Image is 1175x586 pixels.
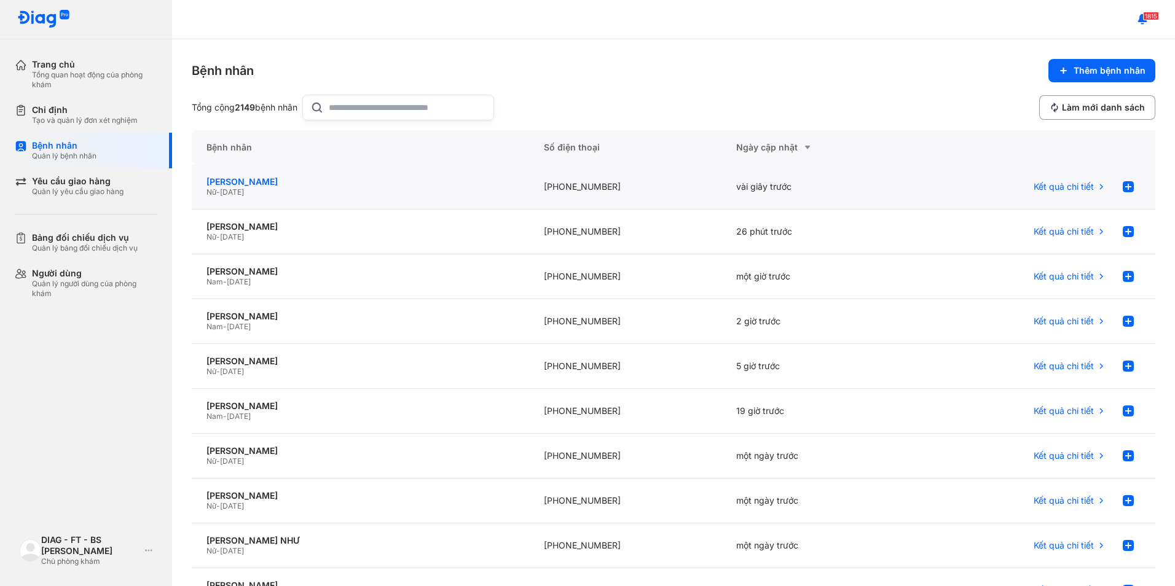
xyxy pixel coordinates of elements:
div: Chủ phòng khám [41,557,140,566]
span: - [216,187,220,197]
span: Làm mới danh sách [1062,102,1145,113]
span: 2149 [235,102,255,112]
span: [DATE] [227,277,251,286]
div: [PERSON_NAME] [206,400,514,412]
div: một ngày trước [721,479,914,523]
div: [PHONE_NUMBER] [529,434,722,479]
div: Số điện thoại [529,130,722,165]
div: 5 giờ trước [721,344,914,389]
span: - [216,232,220,241]
span: Kết quả chi tiết [1034,226,1094,237]
span: - [216,546,220,555]
span: Kết quả chi tiết [1034,540,1094,551]
img: logo [20,539,41,561]
span: - [223,277,227,286]
span: Nữ [206,367,216,376]
div: [PERSON_NAME] [206,266,514,277]
span: [DATE] [220,456,244,466]
span: Nữ [206,232,216,241]
span: [DATE] [227,412,251,421]
span: Nữ [206,187,216,197]
span: [DATE] [220,367,244,376]
div: vài giây trước [721,165,914,209]
span: 1815 [1143,12,1159,20]
div: [PHONE_NUMBER] [529,254,722,299]
div: [PERSON_NAME] [206,445,514,456]
span: Kết quả chi tiết [1034,361,1094,372]
div: [PERSON_NAME] [206,176,514,187]
div: [PHONE_NUMBER] [529,479,722,523]
span: [DATE] [227,322,251,331]
div: Tổng cộng bệnh nhân [192,102,297,113]
span: Nữ [206,546,216,555]
span: - [223,412,227,421]
div: 2 giờ trước [721,299,914,344]
span: [DATE] [220,546,244,555]
div: 26 phút trước [721,209,914,254]
span: - [216,456,220,466]
div: [PERSON_NAME] [206,490,514,501]
div: [PHONE_NUMBER] [529,209,722,254]
div: Chỉ định [32,104,138,115]
div: Quản lý yêu cầu giao hàng [32,187,124,197]
span: - [216,501,220,510]
div: [PHONE_NUMBER] [529,344,722,389]
span: Nam [206,322,223,331]
span: [DATE] [220,232,244,241]
span: Nữ [206,456,216,466]
div: Tạo và quản lý đơn xét nghiệm [32,115,138,125]
div: một giờ trước [721,254,914,299]
span: Kết quả chi tiết [1034,450,1094,461]
div: [PHONE_NUMBER] [529,165,722,209]
div: [PERSON_NAME] [206,221,514,232]
div: Bệnh nhân [192,62,254,79]
span: [DATE] [220,187,244,197]
span: Nữ [206,501,216,510]
div: [PHONE_NUMBER] [529,389,722,434]
div: Quản lý bệnh nhân [32,151,96,161]
div: [PHONE_NUMBER] [529,299,722,344]
div: Yêu cầu giao hàng [32,176,124,187]
div: Bệnh nhân [192,130,529,165]
div: Bảng đối chiếu dịch vụ [32,232,138,243]
span: Kết quả chi tiết [1034,495,1094,506]
span: Kết quả chi tiết [1034,316,1094,327]
span: Thêm bệnh nhân [1074,65,1146,76]
div: [PERSON_NAME] [206,311,514,322]
span: - [216,367,220,376]
img: logo [17,10,70,29]
div: [PHONE_NUMBER] [529,523,722,568]
button: Thêm bệnh nhân [1048,59,1155,82]
div: Tổng quan hoạt động của phòng khám [32,70,157,90]
div: Người dùng [32,268,157,279]
div: một ngày trước [721,434,914,479]
div: Trang chủ [32,59,157,70]
div: [PERSON_NAME] NHƯ [206,535,514,546]
span: Kết quả chi tiết [1034,271,1094,282]
div: Bệnh nhân [32,140,96,151]
span: Kết quả chi tiết [1034,405,1094,416]
span: Nam [206,412,223,421]
div: Quản lý bảng đối chiếu dịch vụ [32,243,138,253]
div: Ngày cập nhật [736,140,900,155]
button: Làm mới danh sách [1039,95,1155,120]
span: Nam [206,277,223,286]
div: một ngày trước [721,523,914,568]
div: DIAG - FT - BS [PERSON_NAME] [41,534,140,557]
span: - [223,322,227,331]
div: [PERSON_NAME] [206,356,514,367]
span: Kết quả chi tiết [1034,181,1094,192]
span: [DATE] [220,501,244,510]
div: Quản lý người dùng của phòng khám [32,279,157,299]
div: 19 giờ trước [721,389,914,434]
